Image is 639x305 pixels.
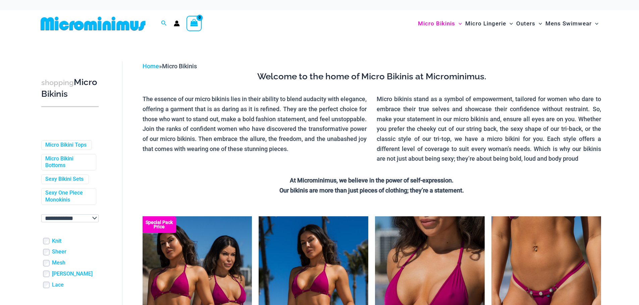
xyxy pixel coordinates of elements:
[143,63,197,70] span: »
[45,189,91,204] a: Sexy One Piece Monokinis
[52,282,64,289] a: Lace
[41,78,74,87] span: shopping
[416,13,464,34] a: Micro BikinisMenu ToggleMenu Toggle
[279,187,464,194] strong: Our bikinis are more than just pieces of clothing; they’re a statement.
[161,19,167,28] a: Search icon link
[52,248,66,255] a: Sheer
[52,259,65,266] a: Mesh
[545,15,592,32] span: Mens Swimwear
[143,94,367,154] p: The essence of our micro bikinis lies in their ability to blend audacity with elegance, offering ...
[45,155,91,169] a: Micro Bikini Bottoms
[377,94,601,164] p: Micro bikinis stand as a symbol of empowerment, tailored for women who dare to embrace their true...
[592,15,598,32] span: Menu Toggle
[506,15,513,32] span: Menu Toggle
[465,15,506,32] span: Micro Lingerie
[41,214,99,222] select: wpc-taxonomy-pa_color-745982
[52,238,61,245] a: Knit
[41,77,99,100] h3: Micro Bikinis
[162,63,197,70] span: Micro Bikinis
[535,15,542,32] span: Menu Toggle
[544,13,600,34] a: Mens SwimwearMenu ToggleMenu Toggle
[174,20,180,26] a: Account icon link
[45,142,87,149] a: Micro Bikini Tops
[455,15,462,32] span: Menu Toggle
[516,15,535,32] span: Outers
[464,13,515,34] a: Micro LingerieMenu ToggleMenu Toggle
[143,71,601,82] h3: Welcome to the home of Micro Bikinis at Microminimus.
[415,12,601,35] nav: Site Navigation
[290,177,454,184] strong: At Microminimus, we believe in the power of self-expression.
[45,176,84,183] a: Sexy Bikini Sets
[515,13,544,34] a: OutersMenu ToggleMenu Toggle
[187,16,202,31] a: View Shopping Cart, empty
[143,63,159,70] a: Home
[52,271,93,278] a: [PERSON_NAME]
[38,16,148,31] img: MM SHOP LOGO FLAT
[418,15,455,32] span: Micro Bikinis
[143,220,176,229] b: Special Pack Price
